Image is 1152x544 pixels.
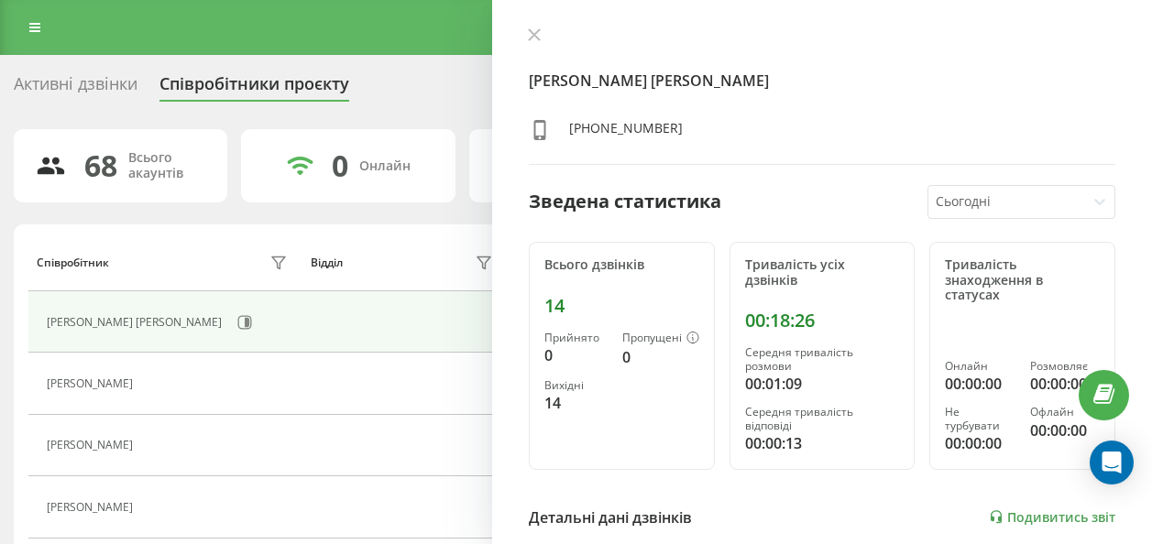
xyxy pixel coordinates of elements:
[47,316,226,329] div: [PERSON_NAME] [PERSON_NAME]
[1030,419,1100,441] div: 00:00:00
[745,432,900,454] div: 00:00:13
[1030,406,1100,419] div: Офлайн
[47,501,137,514] div: [PERSON_NAME]
[159,74,349,103] div: Співробітники проєкту
[529,70,1115,92] h4: [PERSON_NAME] [PERSON_NAME]
[37,256,109,269] div: Співробітник
[945,257,1100,303] div: Тривалість знаходження в статусах
[359,158,411,174] div: Онлайн
[47,377,137,390] div: [PERSON_NAME]
[945,373,1015,395] div: 00:00:00
[311,256,343,269] div: Відділ
[84,148,117,183] div: 68
[544,332,608,344] div: Прийнято
[622,332,699,346] div: Пропущені
[544,344,608,366] div: 0
[945,360,1015,373] div: Онлайн
[569,119,683,146] div: [PHONE_NUMBER]
[945,406,1015,432] div: Не турбувати
[544,379,608,392] div: Вихідні
[745,346,900,373] div: Середня тривалість розмови
[128,150,205,181] div: Всього акаунтів
[989,509,1115,525] a: Подивитись звіт
[945,432,1015,454] div: 00:00:00
[529,506,692,528] div: Детальні дані дзвінків
[745,406,900,432] div: Середня тривалість відповіді
[745,310,900,332] div: 00:18:26
[544,295,699,317] div: 14
[745,373,900,395] div: 00:01:09
[1030,360,1100,373] div: Розмовляє
[332,148,348,183] div: 0
[47,439,137,452] div: [PERSON_NAME]
[544,392,608,414] div: 14
[544,257,699,273] div: Всього дзвінків
[1090,441,1134,484] div: Open Intercom Messenger
[622,346,699,368] div: 0
[745,257,900,288] div: Тривалість усіх дзвінків
[1030,373,1100,395] div: 00:00:00
[529,188,721,215] div: Зведена статистика
[14,74,137,103] div: Активні дзвінки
